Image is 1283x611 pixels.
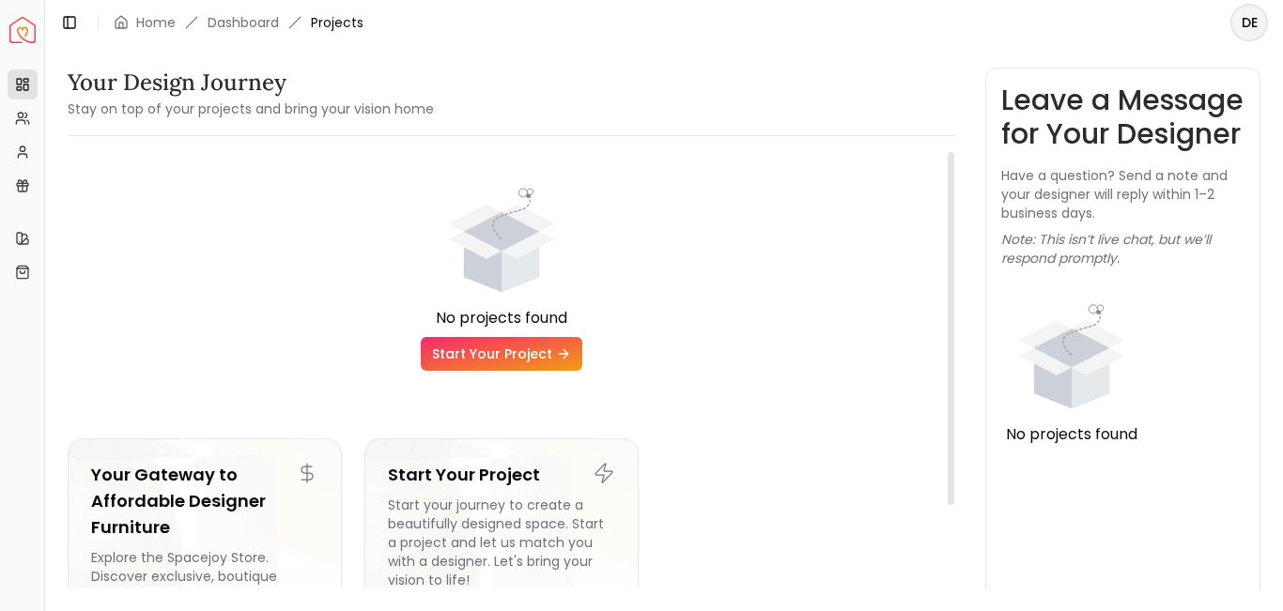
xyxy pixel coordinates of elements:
nav: breadcrumb [114,13,363,32]
p: Have a question? Send a note and your designer will reply within 1–2 business days. [1001,166,1245,222]
a: Home [136,13,176,32]
span: DE [1232,6,1266,39]
button: DE [1230,4,1268,41]
div: No projects found [68,307,935,329]
h5: Your Gateway to Affordable Designer Furniture [91,462,318,541]
p: Note: This isn’t live chat, but we’ll respond promptly. [1001,230,1245,267]
a: Dashboard [208,13,279,32]
h3: Your Design Journey [68,68,434,98]
h5: Start Your Project [388,462,615,488]
img: Spacejoy Logo [9,17,36,43]
div: No projects found [1001,423,1142,446]
span: Projects [311,13,363,32]
div: animation [1001,283,1142,423]
h3: Leave a Message for Your Designer [1001,84,1245,151]
a: Start Your Project [421,337,582,371]
div: animation [431,166,572,307]
a: Spacejoy [9,17,36,43]
small: Stay on top of your projects and bring your vision home [68,99,434,118]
